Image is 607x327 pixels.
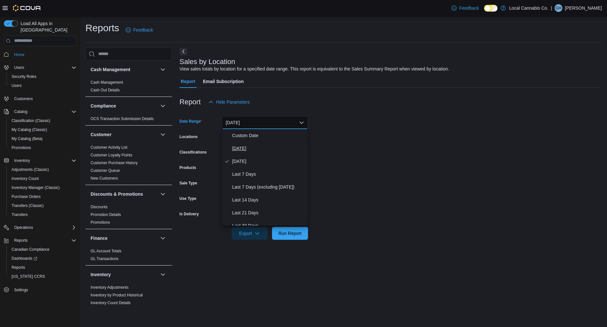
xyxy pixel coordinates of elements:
p: Local Cannabis Co. [509,4,548,12]
a: Cash Management [91,80,123,85]
h3: Customer [91,131,111,138]
label: Date Range [180,119,202,124]
button: Catalog [12,108,30,116]
p: [PERSON_NAME] [565,4,602,12]
span: Custom Date [232,132,305,139]
a: OCS Transaction Submission Details [91,117,154,121]
button: Cash Management [91,66,158,73]
button: Inventory Count [6,174,79,183]
span: Last 7 Days [232,170,305,178]
span: Last 14 Days [232,196,305,204]
span: Promotions [9,144,76,152]
span: Last 7 Days (excluding [DATE]) [232,183,305,191]
span: Classification (Classic) [12,118,50,123]
span: GL Account Totals [91,248,121,254]
a: Feedback [123,23,155,36]
button: Finance [91,235,158,241]
button: [DATE] [222,116,308,129]
span: Users [12,83,22,88]
label: Locations [180,134,198,139]
span: Promotions [12,145,31,150]
a: Home [12,51,27,59]
a: Promotions [91,220,110,225]
span: Promotion Details [91,212,121,217]
button: [US_STATE] CCRS [6,272,79,281]
button: Reports [12,237,30,244]
label: Products [180,165,196,170]
span: Email Subscription [203,75,244,88]
h3: Sales by Location [180,58,235,66]
span: Settings [12,285,76,294]
span: My Catalog (Beta) [9,135,76,143]
span: Discounts [91,204,108,210]
button: My Catalog (Classic) [6,125,79,134]
span: Operations [12,224,76,231]
a: Customers [12,95,35,103]
a: Promotions [9,144,34,152]
span: Reports [12,265,25,270]
a: Feedback [449,2,481,14]
button: Transfers (Classic) [6,201,79,210]
div: Compliance [85,115,172,125]
span: Transfers [12,212,28,217]
div: Select listbox [222,129,308,226]
span: GH [556,4,561,12]
button: Catalog [1,107,79,116]
span: [US_STATE] CCRS [12,274,45,279]
span: My Catalog (Classic) [9,126,76,134]
div: Discounts & Promotions [85,203,172,229]
button: Discounts & Promotions [91,191,158,197]
label: Sale Type [180,181,197,186]
span: Load All Apps in [GEOGRAPHIC_DATA] [18,20,76,33]
button: My Catalog (Beta) [6,134,79,143]
span: [DATE] [232,157,305,165]
a: Customer Queue [91,168,120,173]
div: Finance [85,247,172,265]
button: Users [6,81,79,90]
span: Security Roles [9,73,76,80]
a: Inventory Adjustments [91,285,128,290]
label: Is Delivery [180,211,199,217]
button: Customers [1,94,79,103]
span: Catalog [14,109,27,114]
span: Transfers (Classic) [12,203,44,208]
span: Inventory Adjustments [91,285,128,290]
span: Users [14,65,24,70]
span: Promotions [91,220,110,225]
span: Inventory [12,157,76,164]
span: Run Report [278,230,302,237]
span: Inventory Manager (Classic) [12,185,60,190]
span: Customer Loyalty Points [91,153,132,158]
h3: Discounts & Promotions [91,191,143,197]
span: Transfers (Classic) [9,202,76,210]
button: Home [1,50,79,59]
a: Dashboards [6,254,79,263]
a: Inventory Manager (Classic) [9,184,62,192]
button: Customer [159,131,167,138]
a: Customer Purchase History [91,161,138,165]
a: Inventory by Product Historical [91,293,143,297]
span: Inventory Count Details [91,300,131,305]
span: Operations [14,225,33,230]
span: Feedback [459,5,479,11]
button: Inventory [1,156,79,165]
button: Inventory [159,271,167,278]
span: Inventory Count [12,176,39,181]
span: Customer Activity List [91,145,128,150]
button: Settings [1,285,79,294]
label: Use Type [180,196,196,201]
button: Next [180,48,187,55]
h3: Inventory [91,271,111,278]
button: Adjustments (Classic) [6,165,79,174]
button: Customer [91,131,158,138]
input: Dark Mode [484,5,497,12]
a: Settings [12,286,31,294]
button: Operations [12,224,36,231]
a: Customer Loyalty Points [91,153,132,157]
button: Users [1,63,79,72]
span: Reports [9,264,76,271]
span: Dashboards [12,256,37,261]
span: Customers [12,95,76,103]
